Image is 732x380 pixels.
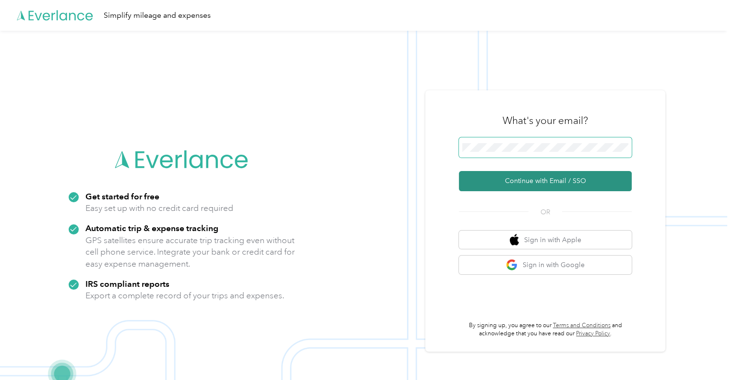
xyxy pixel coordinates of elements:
strong: Get started for free [85,191,159,201]
button: google logoSign in with Google [459,256,632,274]
div: Simplify mileage and expenses [104,10,211,22]
p: By signing up, you agree to our and acknowledge that you have read our . [459,321,632,338]
img: apple logo [510,234,519,246]
p: Easy set up with no credit card required [85,202,233,214]
strong: Automatic trip & expense tracking [85,223,218,233]
span: OR [528,207,562,217]
button: apple logoSign in with Apple [459,231,632,249]
strong: IRS compliant reports [85,279,169,289]
a: Privacy Policy [576,330,610,337]
img: google logo [506,259,518,271]
a: Terms and Conditions [553,322,611,329]
button: Continue with Email / SSO [459,171,632,191]
p: GPS satellites ensure accurate trip tracking even without cell phone service. Integrate your bank... [85,234,295,270]
h3: What's your email? [503,114,588,127]
p: Export a complete record of your trips and expenses. [85,290,284,302]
